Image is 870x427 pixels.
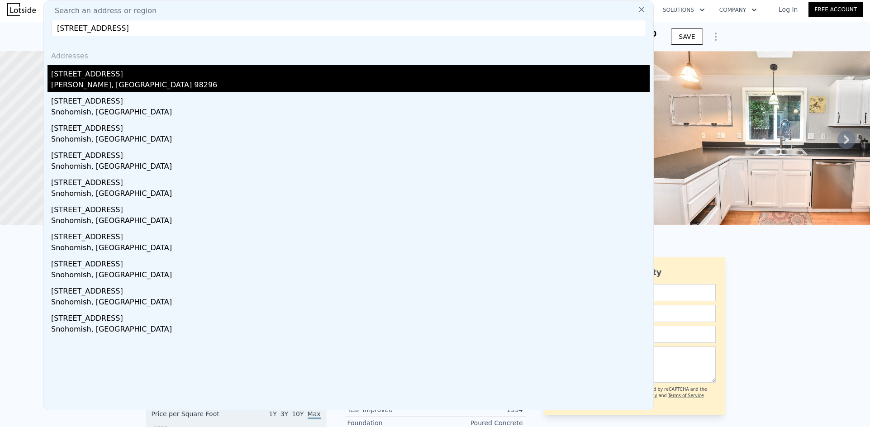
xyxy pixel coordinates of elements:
[51,297,650,309] div: Snohomish, [GEOGRAPHIC_DATA]
[51,324,650,337] div: Snohomish, [GEOGRAPHIC_DATA]
[48,43,650,65] div: Addresses
[51,255,650,270] div: [STREET_ADDRESS]
[51,161,650,174] div: Snohomish, [GEOGRAPHIC_DATA]
[292,410,304,418] span: 10Y
[48,5,157,16] span: Search an address or region
[671,28,703,45] button: SAVE
[51,228,650,242] div: [STREET_ADDRESS]
[51,147,650,161] div: [STREET_ADDRESS]
[7,3,36,16] img: Lotside
[51,134,650,147] div: Snohomish, [GEOGRAPHIC_DATA]
[51,201,650,215] div: [STREET_ADDRESS]
[51,65,650,80] div: [STREET_ADDRESS]
[269,410,276,418] span: 1Y
[51,119,650,134] div: [STREET_ADDRESS]
[51,92,650,107] div: [STREET_ADDRESS]
[51,309,650,324] div: [STREET_ADDRESS]
[51,80,650,92] div: [PERSON_NAME], [GEOGRAPHIC_DATA] 98296
[51,107,650,119] div: Snohomish, [GEOGRAPHIC_DATA]
[308,410,321,419] span: Max
[51,242,650,255] div: Snohomish, [GEOGRAPHIC_DATA]
[51,282,650,297] div: [STREET_ADDRESS]
[152,409,236,424] div: Price per Square Foot
[51,174,650,188] div: [STREET_ADDRESS]
[611,386,715,406] div: This site is protected by reCAPTCHA and the Google and apply.
[656,2,712,18] button: Solutions
[668,393,704,398] a: Terms of Service
[51,20,646,36] input: Enter an address, city, region, neighborhood or zip code
[51,188,650,201] div: Snohomish, [GEOGRAPHIC_DATA]
[707,28,725,46] button: Show Options
[808,2,863,17] a: Free Account
[712,2,764,18] button: Company
[51,215,650,228] div: Snohomish, [GEOGRAPHIC_DATA]
[768,5,808,14] a: Log In
[280,410,288,418] span: 3Y
[51,270,650,282] div: Snohomish, [GEOGRAPHIC_DATA]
